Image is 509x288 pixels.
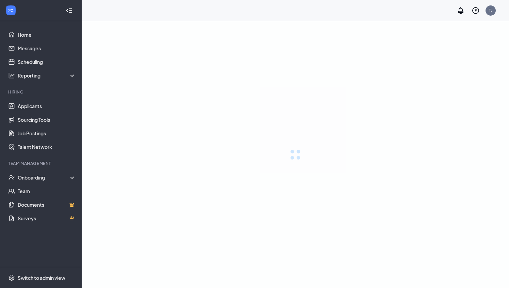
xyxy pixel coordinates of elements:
[472,6,480,15] svg: QuestionInfo
[18,41,76,55] a: Messages
[18,55,76,69] a: Scheduling
[7,7,14,14] svg: WorkstreamLogo
[66,7,72,14] svg: Collapse
[8,174,15,181] svg: UserCheck
[18,126,76,140] a: Job Postings
[18,72,76,79] div: Reporting
[8,89,75,95] div: Hiring
[18,274,65,281] div: Switch to admin view
[8,72,15,79] svg: Analysis
[457,6,465,15] svg: Notifications
[18,211,76,225] a: SurveysCrown
[8,274,15,281] svg: Settings
[18,184,76,198] a: Team
[18,174,76,181] div: Onboarding
[18,28,76,41] a: Home
[489,7,493,13] div: TJ
[8,160,75,166] div: Team Management
[18,140,76,154] a: Talent Network
[18,99,76,113] a: Applicants
[18,198,76,211] a: DocumentsCrown
[18,113,76,126] a: Sourcing Tools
